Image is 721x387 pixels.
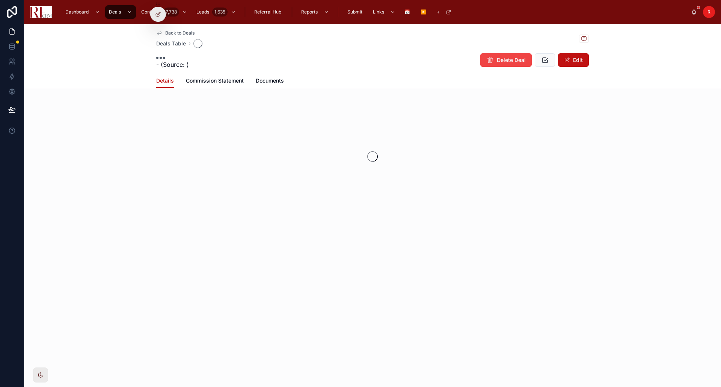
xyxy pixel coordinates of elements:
a: Commission Statement [186,74,244,89]
a: Deals Table [156,40,186,47]
a: Submit [344,5,368,19]
a: ▶️ [417,5,431,19]
a: Reports [297,5,333,19]
span: Deals [109,9,121,15]
span: Reports [301,9,318,15]
span: + [437,9,440,15]
span: 📅 [404,9,410,15]
div: 7,738 [163,8,179,17]
a: Links [369,5,399,19]
a: + [433,5,455,19]
span: Leads [196,9,209,15]
span: ▶️ [421,9,426,15]
a: Deals [105,5,136,19]
span: Referral Hub [254,9,281,15]
span: Details [156,77,174,84]
a: Details [156,74,174,88]
span: Delete Deal [497,56,526,64]
span: Links [373,9,384,15]
a: Dashboard [62,5,104,19]
img: App logo [30,6,52,18]
a: Leads1,635 [193,5,240,19]
span: Contacts [141,9,160,15]
span: Dashboard [65,9,89,15]
span: R [707,9,710,15]
div: 1,635 [212,8,228,17]
button: Delete Deal [480,53,532,67]
a: Documents [256,74,284,89]
div: scrollable content [58,4,691,20]
button: Edit [558,53,589,67]
a: Referral Hub [250,5,287,19]
span: Submit [347,9,362,15]
span: - (Source: ) [156,60,189,69]
span: Back to Deals [165,30,195,36]
span: Documents [256,77,284,84]
a: Back to Deals [156,30,195,36]
a: 📅 [401,5,415,19]
a: Contacts7,738 [137,5,191,19]
span: Commission Statement [186,77,244,84]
